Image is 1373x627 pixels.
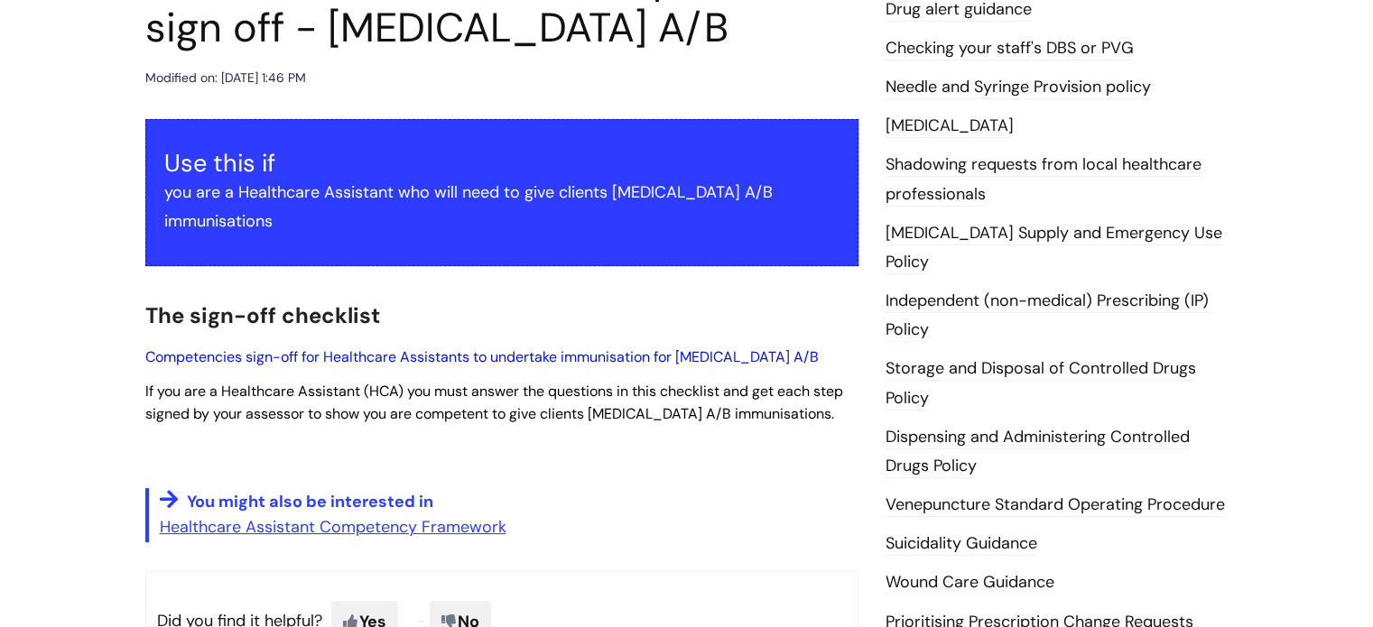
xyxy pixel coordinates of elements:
[164,178,840,236] p: you are a Healthcare Assistant who will need to give clients [MEDICAL_DATA] A/B immunisations
[886,426,1190,478] a: Dispensing and Administering Controlled Drugs Policy
[145,301,380,329] span: The sign-off checklist
[145,347,819,366] a: Competencies sign-off for Healthcare Assistants to undertake immunisation for [MEDICAL_DATA] A/B
[187,491,433,512] span: You might also be interested in
[886,222,1222,274] a: [MEDICAL_DATA] Supply and Emergency Use Policy
[886,532,1037,556] a: Suicidality Guidance
[886,571,1054,595] a: Wound Care Guidance
[160,516,506,538] a: Healthcare Assistant Competency Framework
[886,493,1225,517] a: Venepuncture Standard Operating Procedure
[886,76,1151,99] a: Needle and Syringe Provision policy
[886,290,1209,342] a: Independent (non-medical) Prescribing (IP) Policy
[886,37,1134,60] a: Checking your staff's DBS or PVG
[886,115,1014,138] a: [MEDICAL_DATA]
[145,382,843,423] span: If you are a Healthcare Assistant (HCA) you must answer the questions in this checklist and get e...
[886,357,1196,410] a: Storage and Disposal of Controlled Drugs Policy
[886,153,1201,206] a: Shadowing requests from local healthcare professionals
[164,149,840,178] h3: Use this if
[145,67,306,89] div: Modified on: [DATE] 1:46 PM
